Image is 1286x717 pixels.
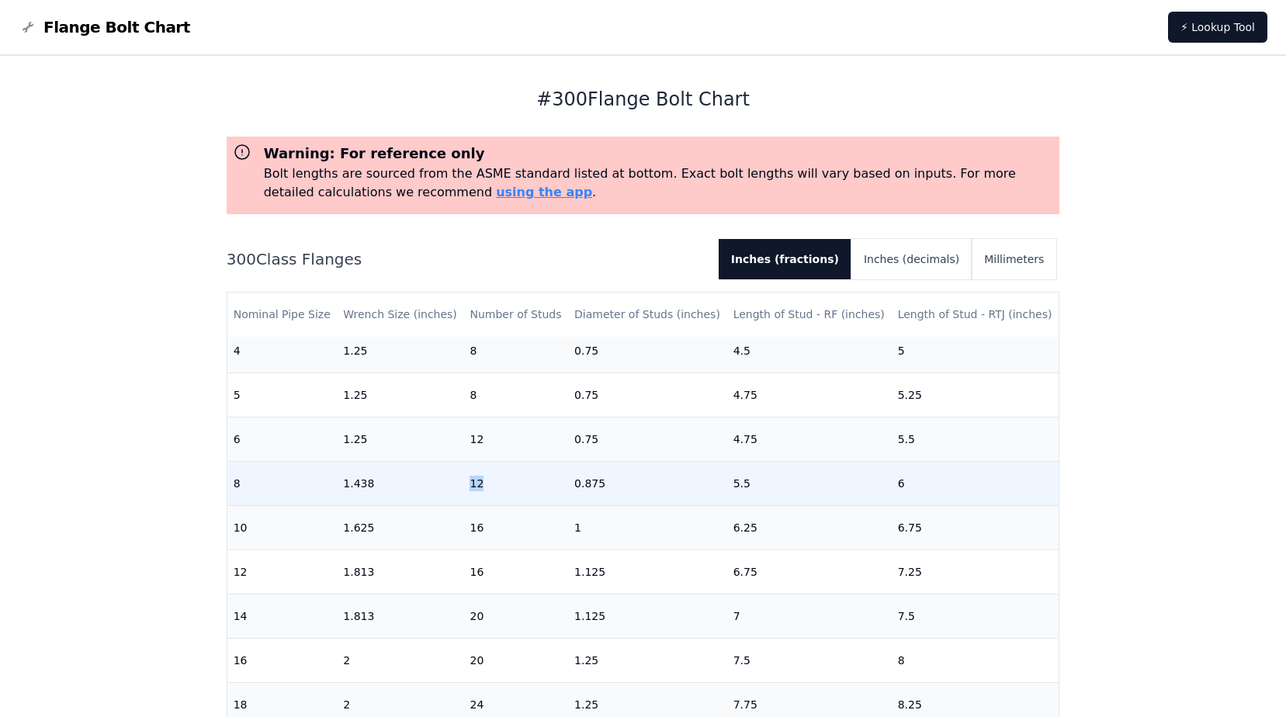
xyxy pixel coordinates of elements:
[568,372,727,417] td: 0.75
[19,18,37,36] img: Flange Bolt Chart Logo
[892,461,1059,505] td: 6
[892,549,1059,594] td: 7.25
[337,549,463,594] td: 1.813
[727,328,892,372] td: 4.5
[227,372,338,417] td: 5
[463,638,568,682] td: 20
[337,638,463,682] td: 2
[227,505,338,549] td: 10
[337,461,463,505] td: 1.438
[227,293,338,337] th: Nominal Pipe Size
[227,638,338,682] td: 16
[568,461,727,505] td: 0.875
[892,638,1059,682] td: 8
[892,328,1059,372] td: 5
[227,594,338,638] td: 14
[463,549,568,594] td: 16
[727,293,892,337] th: Length of Stud - RF (inches)
[264,143,1054,165] h3: Warning: For reference only
[892,372,1059,417] td: 5.25
[851,239,972,279] button: Inches (decimals)
[727,549,892,594] td: 6.75
[727,638,892,682] td: 7.5
[337,505,463,549] td: 1.625
[972,239,1056,279] button: Millimeters
[337,328,463,372] td: 1.25
[227,328,338,372] td: 4
[892,505,1059,549] td: 6.75
[463,372,568,417] td: 8
[568,293,727,337] th: Diameter of Studs (inches)
[719,239,851,279] button: Inches (fractions)
[568,638,727,682] td: 1.25
[463,293,568,337] th: Number of Studs
[463,328,568,372] td: 8
[337,372,463,417] td: 1.25
[227,87,1060,112] h1: # 300 Flange Bolt Chart
[568,549,727,594] td: 1.125
[227,248,706,270] h2: 300 Class Flanges
[892,293,1059,337] th: Length of Stud - RTJ (inches)
[568,328,727,372] td: 0.75
[463,461,568,505] td: 12
[337,293,463,337] th: Wrench Size (inches)
[264,165,1054,202] p: Bolt lengths are sourced from the ASME standard listed at bottom. Exact bolt lengths will vary ba...
[727,372,892,417] td: 4.75
[892,417,1059,461] td: 5.5
[463,505,568,549] td: 16
[892,594,1059,638] td: 7.5
[568,505,727,549] td: 1
[568,417,727,461] td: 0.75
[727,461,892,505] td: 5.5
[337,417,463,461] td: 1.25
[19,16,190,38] a: Flange Bolt Chart LogoFlange Bolt Chart
[496,185,592,199] a: using the app
[227,461,338,505] td: 8
[727,417,892,461] td: 4.75
[337,594,463,638] td: 1.813
[568,594,727,638] td: 1.125
[463,594,568,638] td: 20
[727,594,892,638] td: 7
[43,16,190,38] span: Flange Bolt Chart
[1168,12,1267,43] a: ⚡ Lookup Tool
[727,505,892,549] td: 6.25
[227,417,338,461] td: 6
[463,417,568,461] td: 12
[227,549,338,594] td: 12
